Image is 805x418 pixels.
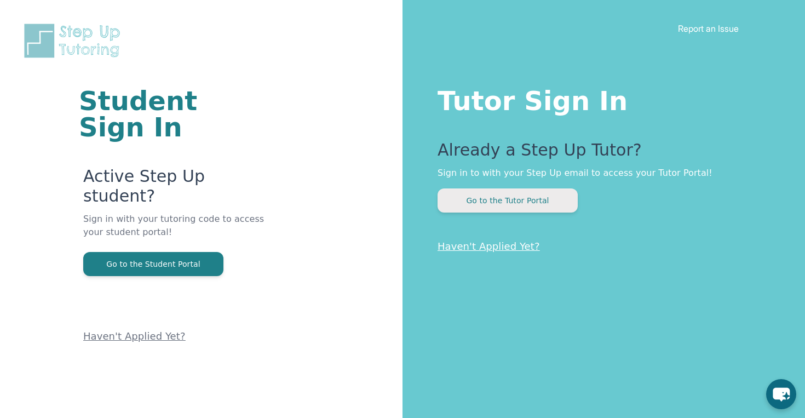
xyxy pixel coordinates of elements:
p: Already a Step Up Tutor? [438,140,761,167]
h1: Tutor Sign In [438,83,761,114]
a: Go to the Tutor Portal [438,195,578,205]
h1: Student Sign In [79,88,271,140]
a: Go to the Student Portal [83,259,223,269]
p: Sign in with your tutoring code to access your student portal! [83,213,271,252]
a: Haven't Applied Yet? [83,330,186,342]
a: Haven't Applied Yet? [438,241,540,252]
button: Go to the Student Portal [83,252,223,276]
p: Active Step Up student? [83,167,271,213]
button: Go to the Tutor Portal [438,188,578,213]
a: Report an Issue [678,23,739,34]
button: chat-button [766,379,796,409]
img: Step Up Tutoring horizontal logo [22,22,127,60]
p: Sign in to with your Step Up email to access your Tutor Portal! [438,167,761,180]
